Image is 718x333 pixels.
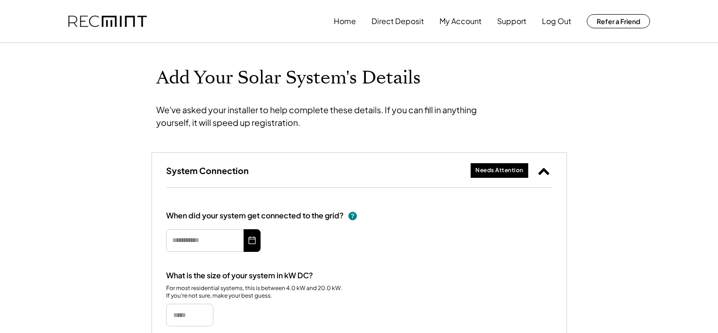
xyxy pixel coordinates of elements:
[68,16,147,27] img: recmint-logotype%403x.png
[587,14,650,28] button: Refer a Friend
[156,67,562,89] h1: Add Your Solar System's Details
[542,12,571,31] button: Log Out
[475,166,524,175] div: Needs Attention
[372,12,424,31] button: Direct Deposit
[439,12,481,31] button: My Account
[334,12,356,31] button: Home
[166,165,249,176] h3: System Connection
[156,103,510,129] div: We've asked your installer to help complete these details. If you can fill in anything yourself, ...
[166,211,344,221] div: When did your system get connected to the grid?
[166,284,343,300] div: For most residential systems, this is between 4.0 kW and 20.0 kW. If you're not sure, make your b...
[497,12,526,31] button: Support
[166,271,313,281] div: What is the size of your system in kW DC?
